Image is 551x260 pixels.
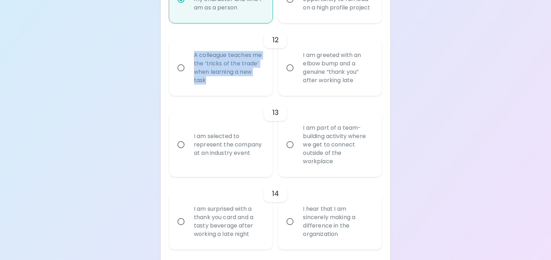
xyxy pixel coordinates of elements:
div: I am selected to represent the company at an industry event [188,124,269,166]
div: A colleague teaches me the ‘tricks of the trade’ when learning a new task [188,43,269,93]
div: choice-group-check [169,96,382,177]
div: choice-group-check [169,23,382,96]
h6: 12 [272,34,279,45]
h6: 14 [272,188,279,199]
div: I am greeted with an elbow bump and a genuine “thank you” after working late [297,43,378,93]
div: I hear that I am sincerely making a difference in the organization [297,196,378,247]
h6: 13 [272,107,279,118]
div: I am part of a team-building activity where we get to connect outside of the workplace [297,115,378,174]
div: choice-group-check [169,177,382,250]
div: I am surprised with a thank you card and a tasty beverage after working a late night [188,196,269,247]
